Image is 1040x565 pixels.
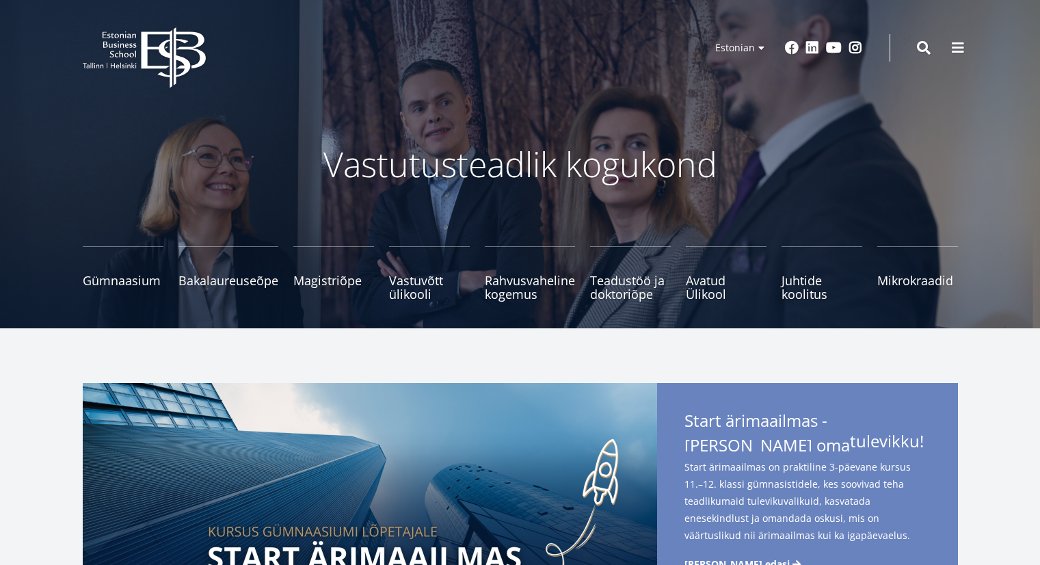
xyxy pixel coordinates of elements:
span: Bakalaureuseõpe [178,274,278,287]
a: Youtube [826,41,842,55]
a: Linkedin [805,41,819,55]
span: Juhtide koolitus [782,274,862,301]
span: Teadustöö ja doktoriõpe [590,274,671,301]
a: Facebook [785,41,799,55]
a: Bakalaureuseõpe [178,246,278,301]
a: Teadustöö ja doktoriõpe [590,246,671,301]
span: Mikrokraadid [877,274,958,287]
span: Gümnaasium [83,274,163,287]
a: Mikrokraadid [877,246,958,301]
a: Avatud Ülikool [686,246,766,301]
span: Rahvusvaheline kogemus [485,274,575,301]
a: Vastuvõtt ülikooli [389,246,470,301]
span: Start ärimaailmas - [PERSON_NAME] oma [684,410,931,456]
a: Juhtide koolitus [782,246,862,301]
span: tulevikku! [850,431,924,451]
p: Vastutusteadlik kogukond [158,144,883,185]
span: Magistriõpe [293,274,374,287]
a: Rahvusvaheline kogemus [485,246,575,301]
a: Instagram [849,41,862,55]
span: Avatud Ülikool [686,274,766,301]
span: Start ärimaailmas on praktiline 3-päevane kursus 11.–12. klassi gümnasistidele, kes soovivad teha... [684,458,931,544]
a: Gümnaasium [83,246,163,301]
a: Magistriõpe [293,246,374,301]
span: Vastuvõtt ülikooli [389,274,470,301]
